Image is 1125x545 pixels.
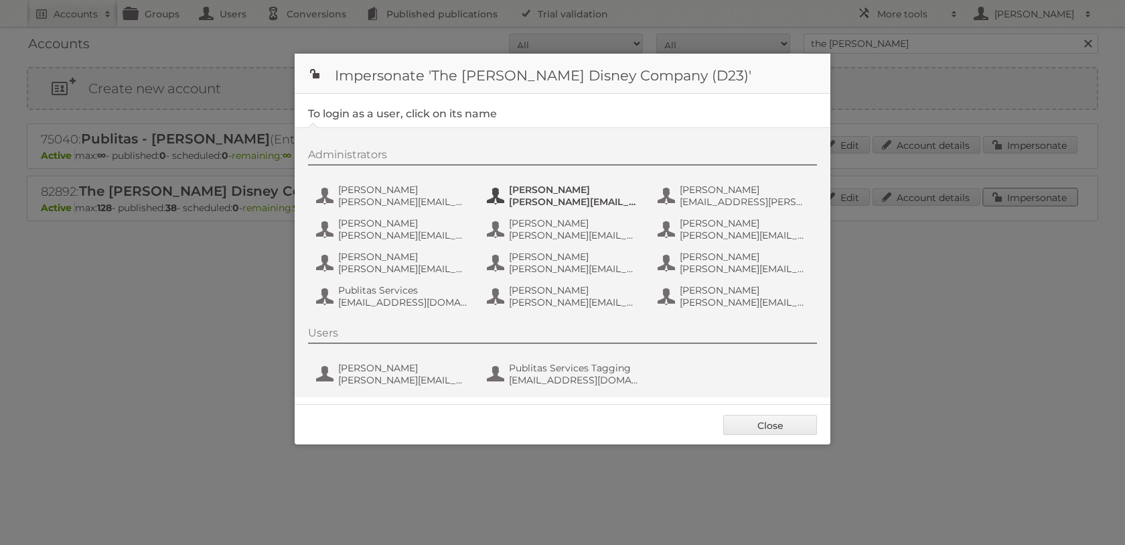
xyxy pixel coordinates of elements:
div: Users [308,326,817,344]
legend: To login as a user, click on its name [308,107,497,120]
span: [EMAIL_ADDRESS][DOMAIN_NAME] [509,374,639,386]
button: [PERSON_NAME] [PERSON_NAME][EMAIL_ADDRESS][DOMAIN_NAME] [485,182,643,209]
button: [PERSON_NAME] [PERSON_NAME][EMAIL_ADDRESS][PERSON_NAME][DOMAIN_NAME] [315,182,472,209]
button: [PERSON_NAME] [PERSON_NAME][EMAIL_ADDRESS][PERSON_NAME][DOMAIN_NAME] [315,216,472,243]
span: [PERSON_NAME][EMAIL_ADDRESS][PERSON_NAME][DOMAIN_NAME] [509,263,639,275]
span: [PERSON_NAME][EMAIL_ADDRESS][PERSON_NAME][DOMAIN_NAME] [338,229,468,241]
span: [PERSON_NAME] [338,217,468,229]
span: Publitas Services Tagging [509,362,639,374]
span: [PERSON_NAME] [680,217,810,229]
button: [PERSON_NAME] [PERSON_NAME][EMAIL_ADDRESS][PERSON_NAME][DOMAIN_NAME] [485,216,643,243]
span: [PERSON_NAME] [338,184,468,196]
span: [EMAIL_ADDRESS][PERSON_NAME][DOMAIN_NAME] [680,196,810,208]
span: [EMAIL_ADDRESS][DOMAIN_NAME] [338,296,468,308]
button: Publitas Services Tagging [EMAIL_ADDRESS][DOMAIN_NAME] [485,361,643,387]
span: [PERSON_NAME] [509,184,639,196]
span: [PERSON_NAME][EMAIL_ADDRESS][DOMAIN_NAME] [509,196,639,208]
span: [PERSON_NAME] [338,362,468,374]
a: Close [723,415,817,435]
div: Administrators [308,148,817,166]
button: [PERSON_NAME] [PERSON_NAME][EMAIL_ADDRESS][PERSON_NAME][DOMAIN_NAME] [485,249,643,276]
span: [PERSON_NAME] [680,251,810,263]
span: [PERSON_NAME][EMAIL_ADDRESS][PERSON_NAME][DOMAIN_NAME] [509,296,639,308]
button: [PERSON_NAME] [PERSON_NAME][EMAIL_ADDRESS][PERSON_NAME][DOMAIN_NAME] [315,249,472,276]
button: Publitas Services [EMAIL_ADDRESS][DOMAIN_NAME] [315,283,472,310]
span: [PERSON_NAME][EMAIL_ADDRESS][PERSON_NAME][DOMAIN_NAME] [680,296,810,308]
span: Publitas Services [338,284,468,296]
span: [PERSON_NAME][EMAIL_ADDRESS][PERSON_NAME][DOMAIN_NAME] [509,229,639,241]
button: [PERSON_NAME] [PERSON_NAME][EMAIL_ADDRESS][PERSON_NAME][DOMAIN_NAME] [656,249,814,276]
span: [PERSON_NAME] [509,217,639,229]
span: [PERSON_NAME] [680,184,810,196]
span: [PERSON_NAME] [509,284,639,296]
span: [PERSON_NAME] [509,251,639,263]
span: [PERSON_NAME][EMAIL_ADDRESS][PERSON_NAME][DOMAIN_NAME] [338,374,468,386]
button: [PERSON_NAME] [PERSON_NAME][EMAIL_ADDRESS][PERSON_NAME][DOMAIN_NAME] [315,361,472,387]
span: [PERSON_NAME][EMAIL_ADDRESS][DOMAIN_NAME] [680,229,810,241]
button: [PERSON_NAME] [PERSON_NAME][EMAIL_ADDRESS][PERSON_NAME][DOMAIN_NAME] [485,283,643,310]
span: [PERSON_NAME] [680,284,810,296]
span: [PERSON_NAME] [338,251,468,263]
button: [PERSON_NAME] [PERSON_NAME][EMAIL_ADDRESS][PERSON_NAME][DOMAIN_NAME] [656,283,814,310]
button: [PERSON_NAME] [EMAIL_ADDRESS][PERSON_NAME][DOMAIN_NAME] [656,182,814,209]
span: [PERSON_NAME][EMAIL_ADDRESS][PERSON_NAME][DOMAIN_NAME] [680,263,810,275]
span: [PERSON_NAME][EMAIL_ADDRESS][PERSON_NAME][DOMAIN_NAME] [338,263,468,275]
h1: Impersonate 'The [PERSON_NAME] Disney Company (D23)' [295,54,830,94]
button: [PERSON_NAME] [PERSON_NAME][EMAIL_ADDRESS][DOMAIN_NAME] [656,216,814,243]
span: [PERSON_NAME][EMAIL_ADDRESS][PERSON_NAME][DOMAIN_NAME] [338,196,468,208]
